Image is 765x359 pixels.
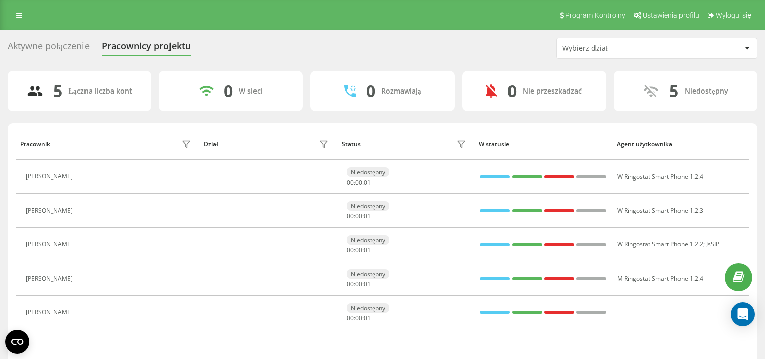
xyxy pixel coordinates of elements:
[354,246,355,254] font: :
[617,274,703,283] font: M Ringostat Smart Phone 1.2.4
[685,86,728,96] font: Niedostępny
[669,80,678,102] font: 5
[523,86,582,96] font: Nie przeszkadzać
[351,304,385,312] font: Niedostępny
[347,314,354,322] font: 00
[354,280,355,288] font: :
[643,11,699,19] font: Ustawienia profilu
[351,270,385,278] font: Niedostępny
[355,314,362,322] font: 00
[8,40,90,52] font: Aktywne połączenie
[716,11,751,19] font: Wyloguj się
[706,240,719,248] font: JsSIP
[351,168,385,176] font: Niedostępny
[354,178,355,187] font: :
[26,206,73,215] font: [PERSON_NAME]
[347,280,354,288] font: 00
[204,140,218,148] font: Dział
[617,240,703,248] font: W Ringostat Smart Phone 1.2.2
[364,314,371,322] font: 01
[351,236,385,244] font: Niedostępny
[20,140,50,148] font: Pracownik
[355,246,362,254] font: 00
[354,314,355,322] font: :
[565,11,625,19] font: Program Kontrolny
[362,280,364,288] font: :
[355,280,362,288] font: 00
[354,212,355,220] font: :
[362,314,364,322] font: :
[617,172,703,181] font: W Ringostat Smart Phone 1.2.4
[362,212,364,220] font: :
[731,302,755,326] div: Otwórz komunikator interkomowy
[366,80,375,102] font: 0
[617,140,672,148] font: Agent użytkownika
[53,80,62,102] font: 5
[342,140,361,148] font: Status
[26,274,73,283] font: [PERSON_NAME]
[355,212,362,220] font: 00
[381,86,421,96] font: Rozmawiają
[507,80,517,102] font: 0
[26,308,73,316] font: [PERSON_NAME]
[5,330,29,354] button: Otwórz widżet CMP
[351,202,385,210] font: Niedostępny
[239,86,263,96] font: W sieci
[364,246,371,254] font: 01
[347,178,354,187] font: 00
[364,212,371,220] font: 01
[364,178,371,187] font: 01
[562,43,608,53] font: Wybierz dział
[347,246,354,254] font: 00
[26,240,73,248] font: [PERSON_NAME]
[364,280,371,288] font: 01
[102,40,191,52] font: Pracownicy projektu
[479,140,509,148] font: W statusie
[26,172,73,181] font: [PERSON_NAME]
[355,178,362,187] font: 00
[347,212,354,220] font: 00
[362,178,364,187] font: :
[362,246,364,254] font: :
[68,86,132,96] font: Łączna liczba kont
[617,206,703,215] font: W Ringostat Smart Phone 1.2.3
[224,80,233,102] font: 0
